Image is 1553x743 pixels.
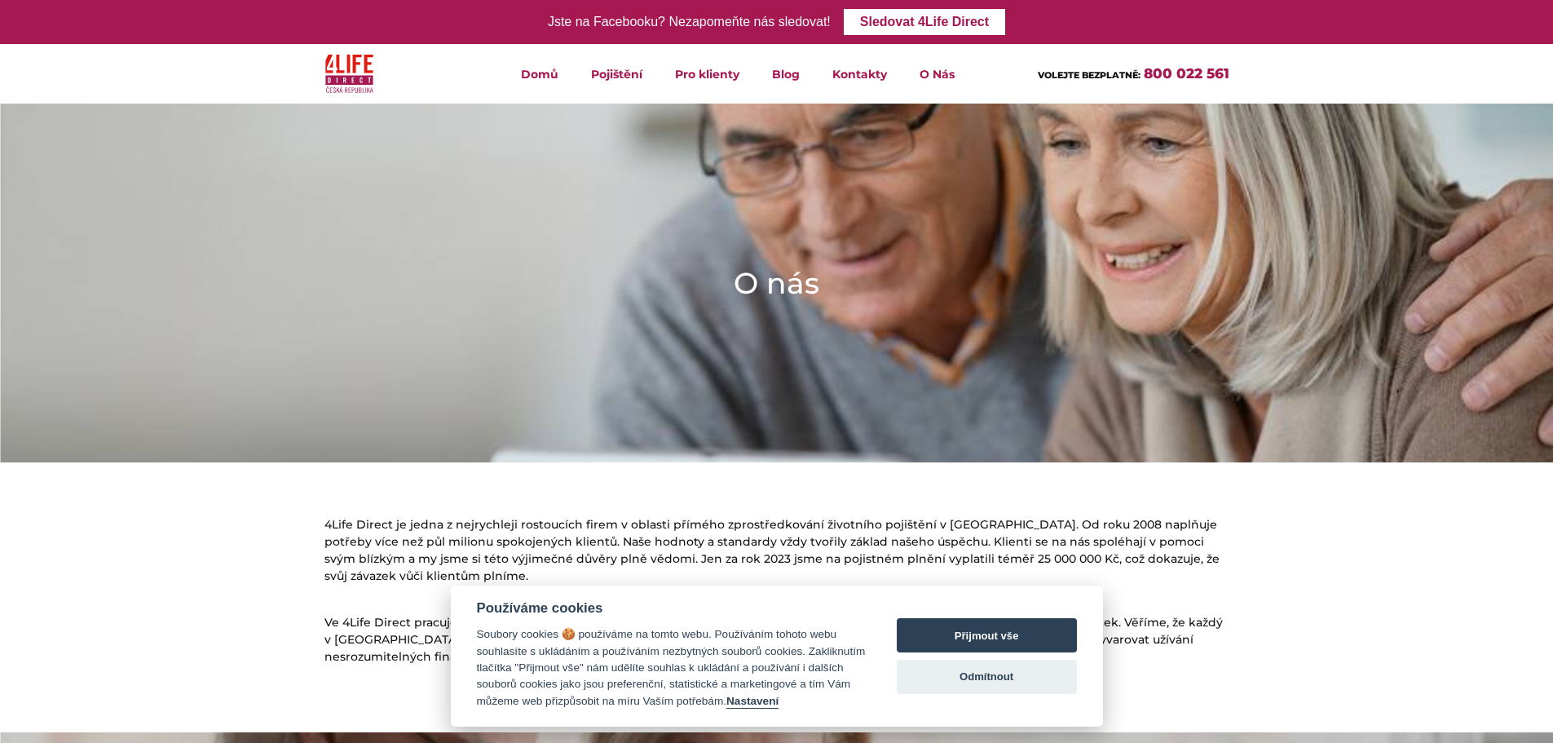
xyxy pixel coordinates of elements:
img: 4Life Direct Česká republika logo [325,51,374,97]
span: VOLEJTE BEZPLATNĚ: [1038,69,1140,81]
div: Používáme cookies [477,600,866,617]
a: Blog [756,44,816,104]
p: Ve 4Life Direct pracujeme s klienty na přímo, což nám umožňuje zachovávat maximální jednoduchost ... [324,614,1229,666]
button: Nastavení [726,695,779,709]
button: Odmítnout [897,660,1077,694]
p: 4Life Direct je jedna z nejrychleji rostoucích firem v oblasti přímého zprostředkování životního ... [324,516,1229,585]
div: Soubory cookies 🍪 používáme na tomto webu. Používáním tohoto webu souhlasíte s ukládáním a použív... [477,626,866,710]
div: Jste na Facebooku? Nezapomeňte nás sledovat! [548,11,831,34]
a: Sledovat 4Life Direct [844,9,1005,35]
a: Kontakty [816,44,903,104]
a: Domů [505,44,575,104]
h1: O nás [734,263,819,303]
button: Přijmout vše [897,618,1077,652]
a: 800 022 561 [1144,65,1229,82]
